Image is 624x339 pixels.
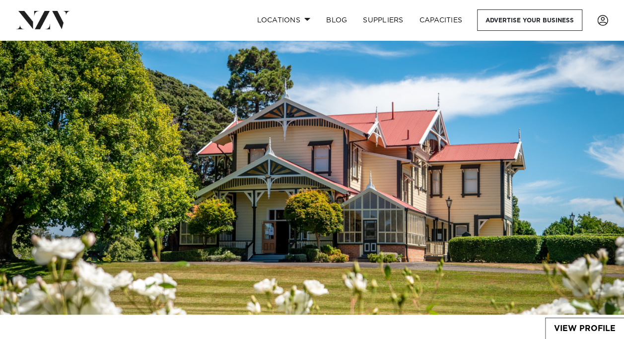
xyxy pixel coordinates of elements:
[16,11,70,29] img: nzv-logo.png
[546,318,624,339] a: View Profile
[477,9,582,31] a: Advertise your business
[318,9,355,31] a: BLOG
[249,9,318,31] a: Locations
[355,9,411,31] a: SUPPLIERS
[412,9,471,31] a: Capacities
